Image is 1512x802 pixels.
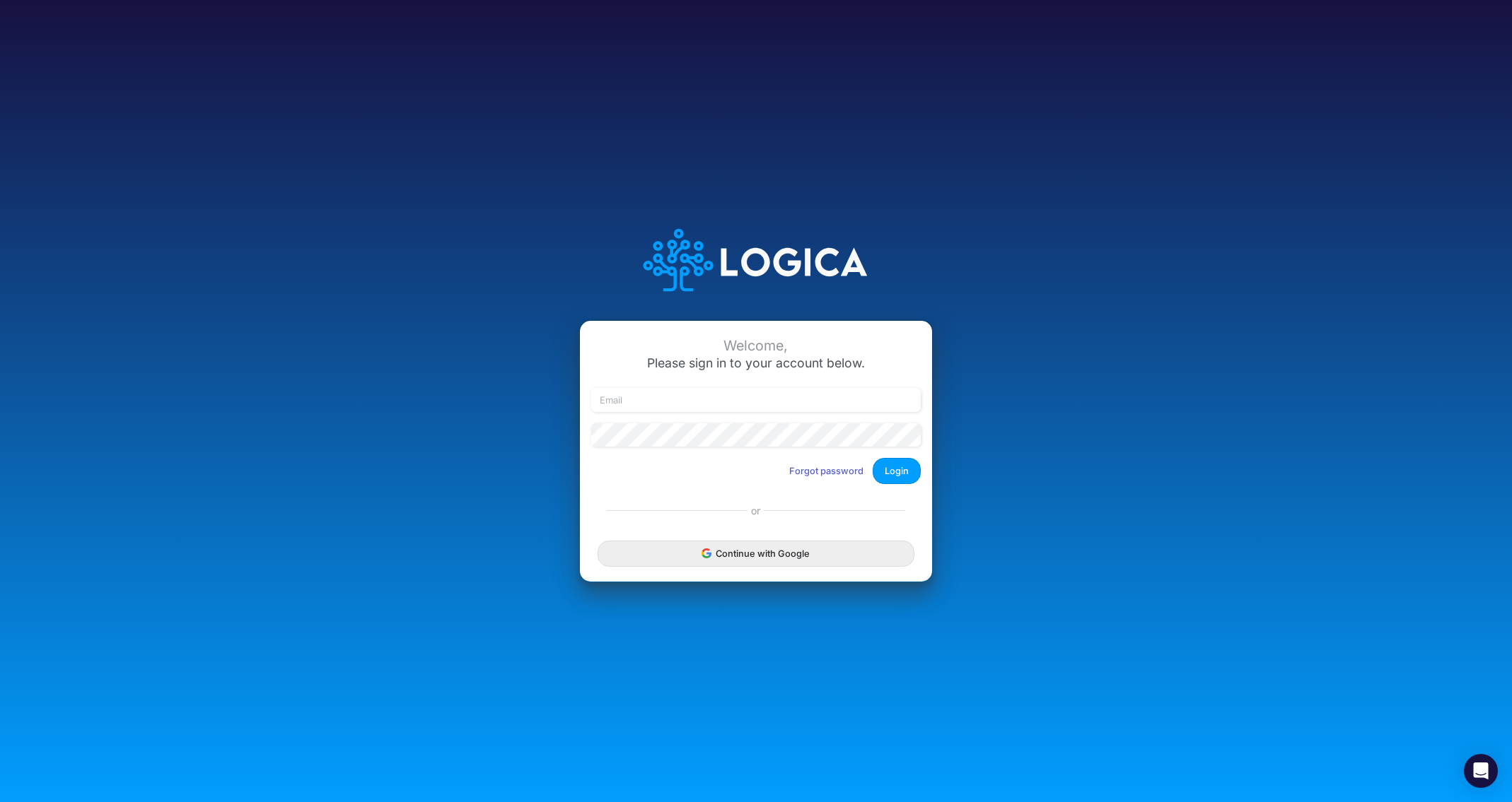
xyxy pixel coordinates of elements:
button: Login [873,458,921,484]
input: Email [591,388,921,412]
div: Open Intercom Messenger [1464,754,1498,788]
span: Please sign in to your account below. [647,355,865,370]
div: Welcome, [591,338,921,354]
button: Forgot password [780,459,873,483]
button: Continue with Google [598,541,914,567]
